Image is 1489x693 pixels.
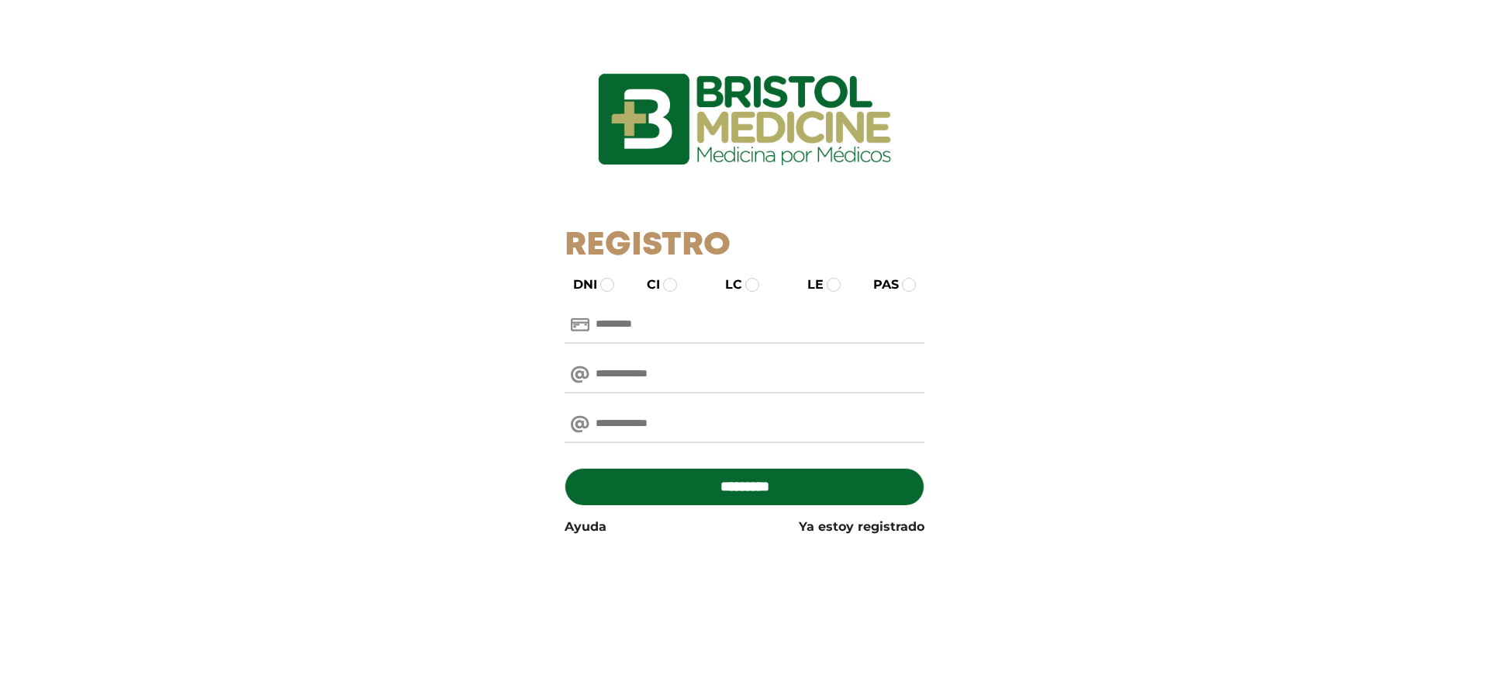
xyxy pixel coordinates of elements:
label: CI [633,275,660,294]
label: DNI [559,275,597,294]
label: LC [711,275,742,294]
h1: Registro [565,227,925,265]
a: Ya estoy registrado [799,518,924,536]
a: Ayuda [565,518,606,536]
label: LE [793,275,824,294]
img: logo_ingresarbristol.jpg [535,19,954,220]
label: PAS [859,275,899,294]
